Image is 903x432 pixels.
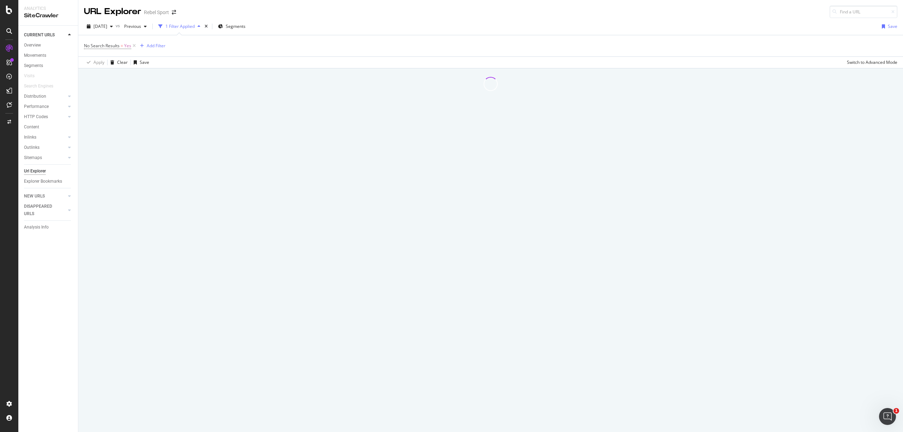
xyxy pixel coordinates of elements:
div: DISAPPEARED URLS [24,203,60,218]
a: Overview [24,42,73,49]
button: Switch to Advanced Mode [844,57,897,68]
div: Analytics [24,6,72,12]
div: Url Explorer [24,168,46,175]
a: Content [24,123,73,131]
div: Save [140,59,149,65]
span: No Search Results [84,43,120,49]
div: Switch to Advanced Mode [847,59,897,65]
a: DISAPPEARED URLS [24,203,66,218]
div: 1 Filter Applied [165,23,195,29]
div: Clear [117,59,128,65]
span: = [121,43,123,49]
a: Url Explorer [24,168,73,175]
button: 1 Filter Applied [156,21,203,32]
input: Find a URL [830,6,897,18]
a: HTTP Codes [24,113,66,121]
a: Explorer Bookmarks [24,178,73,185]
a: Movements [24,52,73,59]
a: CURRENT URLS [24,31,66,39]
div: Movements [24,52,46,59]
span: 2025 Sep. 22nd [93,23,107,29]
div: Overview [24,42,41,49]
a: Analysis Info [24,224,73,231]
span: Yes [124,41,131,51]
div: Distribution [24,93,46,100]
div: Search Engines [24,83,53,90]
div: URL Explorer [84,6,141,18]
button: Add Filter [137,42,165,50]
a: Search Engines [24,83,60,90]
a: Performance [24,103,66,110]
div: Save [888,23,897,29]
span: vs [116,23,121,29]
button: Previous [121,21,150,32]
div: SiteCrawler [24,12,72,20]
span: Previous [121,23,141,29]
div: Sitemaps [24,154,42,162]
div: Performance [24,103,49,110]
button: Apply [84,57,104,68]
div: HTTP Codes [24,113,48,121]
iframe: Intercom live chat [879,408,896,425]
div: CURRENT URLS [24,31,55,39]
div: Visits [24,72,35,80]
span: Segments [226,23,246,29]
a: Sitemaps [24,154,66,162]
a: Visits [24,72,42,80]
div: arrow-right-arrow-left [172,10,176,15]
div: Apply [93,59,104,65]
div: Segments [24,62,43,69]
div: Analysis Info [24,224,49,231]
div: times [203,23,209,30]
div: Content [24,123,39,131]
div: Add Filter [147,43,165,49]
button: Save [879,21,897,32]
div: Explorer Bookmarks [24,178,62,185]
button: Save [131,57,149,68]
button: [DATE] [84,21,116,32]
span: 1 [893,408,899,414]
div: Inlinks [24,134,36,141]
a: NEW URLS [24,193,66,200]
div: Outlinks [24,144,40,151]
button: Clear [108,57,128,68]
button: Segments [215,21,248,32]
a: Distribution [24,93,66,100]
div: NEW URLS [24,193,45,200]
a: Outlinks [24,144,66,151]
a: Inlinks [24,134,66,141]
a: Segments [24,62,73,69]
div: Rebel Sport [144,9,169,16]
